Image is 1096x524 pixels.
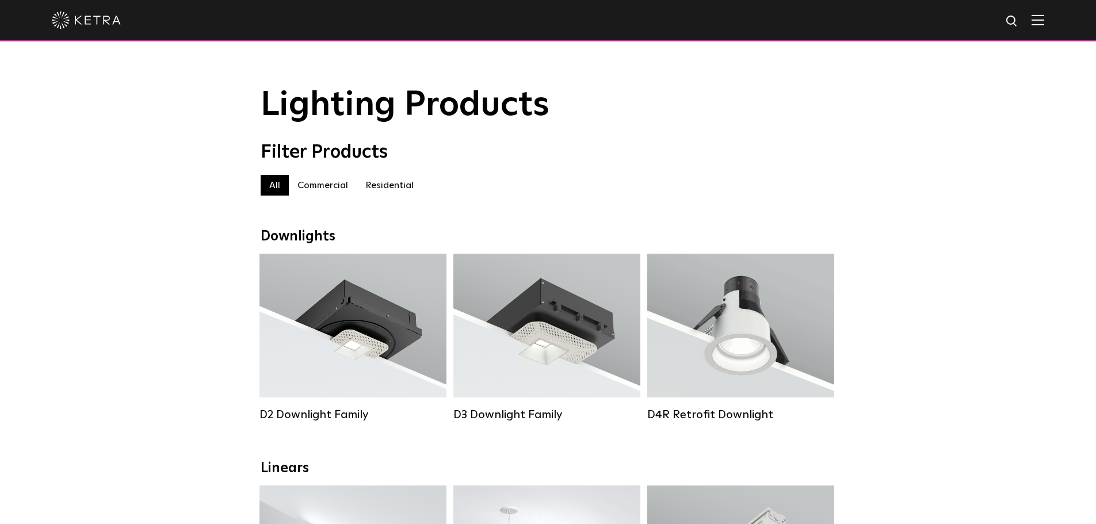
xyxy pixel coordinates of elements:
div: Filter Products [261,141,836,163]
a: D4R Retrofit Downlight Lumen Output:800Colors:White / BlackBeam Angles:15° / 25° / 40° / 60°Watta... [647,254,834,422]
div: D2 Downlight Family [259,408,446,422]
div: D3 Downlight Family [453,408,640,422]
img: search icon [1005,14,1019,29]
div: Linears [261,460,836,477]
div: Downlights [261,228,836,245]
span: Lighting Products [261,88,549,123]
a: D2 Downlight Family Lumen Output:1200Colors:White / Black / Gloss Black / Silver / Bronze / Silve... [259,254,446,422]
label: All [261,175,289,196]
label: Commercial [289,175,357,196]
div: D4R Retrofit Downlight [647,408,834,422]
label: Residential [357,175,422,196]
img: Hamburger%20Nav.svg [1032,14,1044,25]
img: ketra-logo-2019-white [52,12,121,29]
a: D3 Downlight Family Lumen Output:700 / 900 / 1100Colors:White / Black / Silver / Bronze / Paintab... [453,254,640,422]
